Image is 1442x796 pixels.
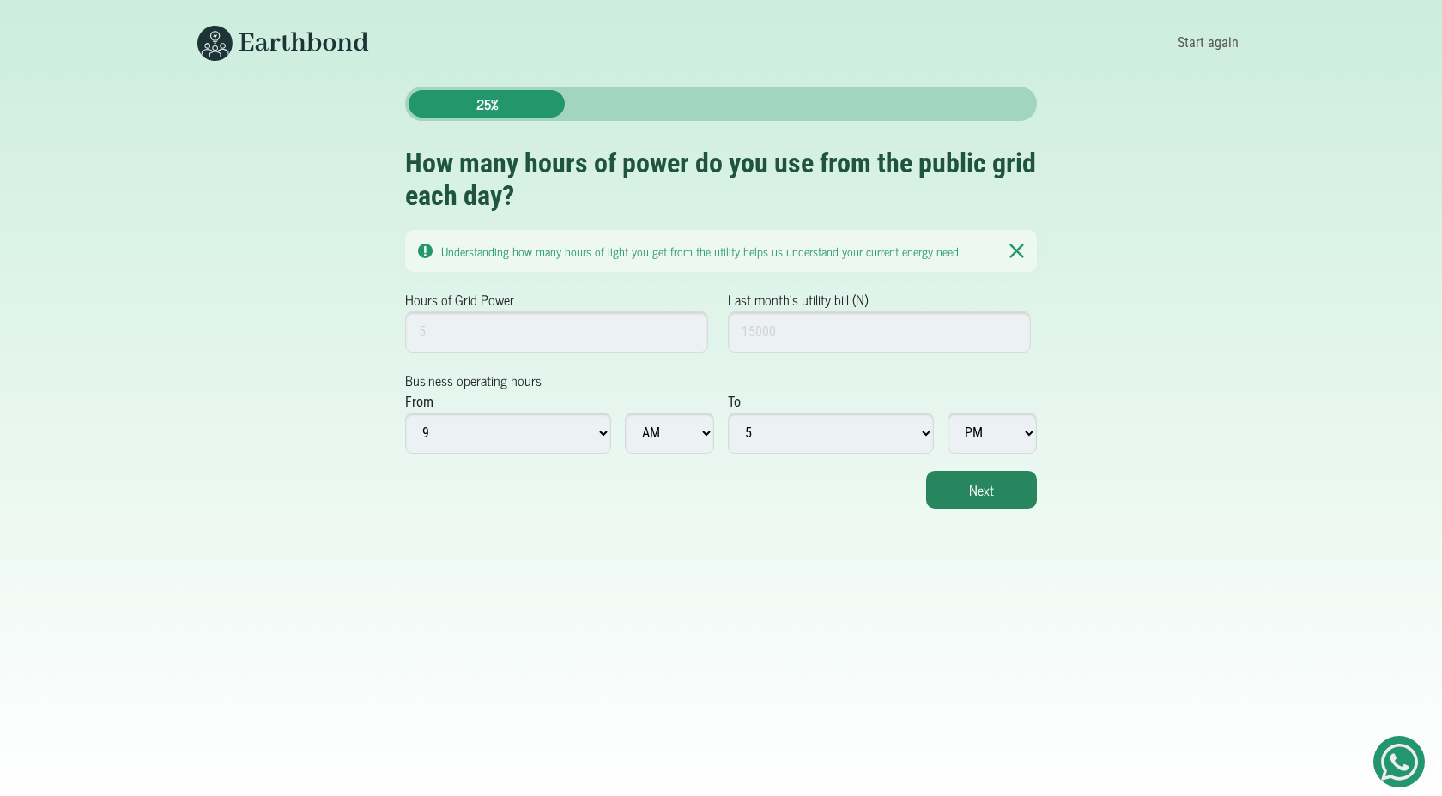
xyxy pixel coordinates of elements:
[441,241,960,261] small: Understanding how many hours of light you get from the utility helps us understand your current e...
[405,392,433,413] div: From
[405,147,1037,213] h2: How many hours of power do you use from the public grid each day?
[405,289,514,310] label: Hours of Grid Power
[728,392,741,413] div: To
[1381,744,1418,781] img: Get Started On Earthbond Via Whatsapp
[1172,28,1245,57] a: Start again
[1009,243,1024,259] img: Notication Pane Close Icon
[405,311,708,353] input: 5
[926,471,1037,509] button: Next
[409,90,565,118] div: 25%
[728,289,868,310] label: Last month's utility bill (N)
[197,26,369,61] img: Earthbond's long logo for desktop view
[405,370,542,390] label: Business operating hours
[418,244,433,258] img: Notication Pane Caution Icon
[728,311,1031,353] input: 15000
